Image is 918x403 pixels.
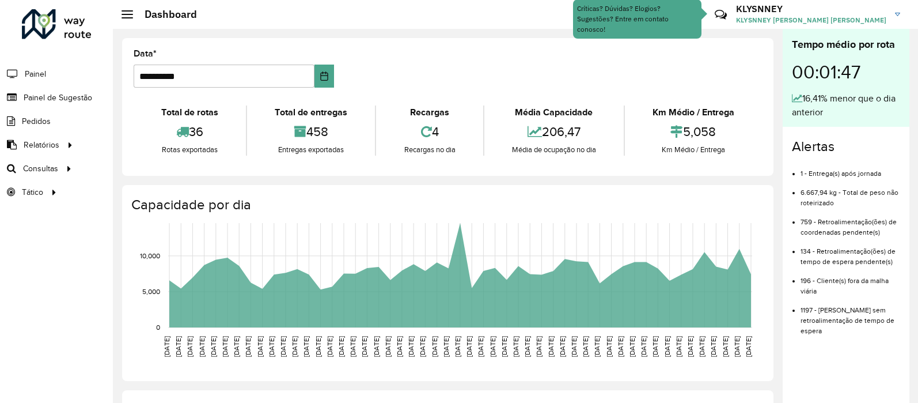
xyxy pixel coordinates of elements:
text: [DATE] [396,336,403,357]
div: Média Capacidade [487,106,621,119]
li: 134 - Retroalimentação(ões) de tempo de espera pendente(s) [801,238,900,267]
text: [DATE] [419,336,426,357]
div: Média de ocupação no dia [487,144,621,156]
h4: Capacidade por dia [131,197,762,213]
a: Contato Rápido [708,2,733,27]
text: [DATE] [210,336,217,357]
span: Consultas [23,163,58,175]
text: [DATE] [268,336,275,357]
div: Total de entregas [250,106,372,119]
span: Tático [22,186,43,198]
text: [DATE] [233,336,240,357]
text: [DATE] [640,336,647,357]
text: [DATE] [582,336,589,357]
text: [DATE] [279,336,287,357]
text: [DATE] [547,336,555,357]
text: [DATE] [593,336,601,357]
text: [DATE] [373,336,380,357]
text: [DATE] [431,336,438,357]
text: [DATE] [745,336,752,357]
text: [DATE] [675,336,682,357]
text: [DATE] [256,336,264,357]
text: [DATE] [710,336,717,357]
button: Choose Date [314,65,334,88]
text: [DATE] [500,336,508,357]
text: [DATE] [175,336,182,357]
span: KLYSNNEY [PERSON_NAME] [PERSON_NAME] [736,15,886,25]
div: Recargas [379,106,480,119]
li: 196 - Cliente(s) fora da malha viária [801,267,900,296]
text: [DATE] [663,336,671,357]
span: Painel [25,68,46,80]
text: [DATE] [326,336,333,357]
div: 206,47 [487,119,621,144]
text: [DATE] [651,336,659,357]
text: [DATE] [349,336,356,357]
text: 5,000 [142,288,160,295]
text: [DATE] [384,336,392,357]
text: [DATE] [337,336,345,357]
text: [DATE] [489,336,496,357]
text: [DATE] [361,336,368,357]
span: Painel de Sugestão [24,92,92,104]
text: [DATE] [163,336,170,357]
li: 6.667,94 kg - Total de peso não roteirizado [801,179,900,208]
div: Rotas exportadas [136,144,243,156]
text: [DATE] [698,336,705,357]
div: Km Médio / Entrega [628,106,759,119]
span: Pedidos [22,115,51,127]
text: [DATE] [221,336,229,357]
li: 759 - Retroalimentação(ões) de coordenadas pendente(s) [801,208,900,238]
div: Tempo médio por rota [792,37,900,52]
h3: KLYSNNEY [736,3,886,14]
div: 5,058 [628,119,759,144]
text: [DATE] [605,336,613,357]
div: 00:01:47 [792,52,900,92]
text: [DATE] [524,336,531,357]
text: [DATE] [512,336,519,357]
text: [DATE] [465,336,473,357]
text: 0 [156,323,160,331]
div: Recargas no dia [379,144,480,156]
div: 4 [379,119,480,144]
text: [DATE] [617,336,624,357]
span: Relatórios [24,139,59,151]
text: [DATE] [407,336,415,357]
text: [DATE] [442,336,450,357]
text: [DATE] [198,336,206,357]
li: 1197 - [PERSON_NAME] sem retroalimentação de tempo de espera [801,296,900,336]
text: [DATE] [477,336,484,357]
text: 10,000 [140,252,160,259]
text: [DATE] [559,336,566,357]
h4: Alertas [792,138,900,155]
h2: Dashboard [133,8,197,21]
label: Data [134,47,157,61]
text: [DATE] [244,336,252,357]
div: 36 [136,119,243,144]
div: 458 [250,119,372,144]
text: [DATE] [291,336,298,357]
text: [DATE] [733,336,741,357]
text: [DATE] [186,336,194,357]
text: [DATE] [628,336,636,357]
text: [DATE] [722,336,729,357]
text: [DATE] [302,336,310,357]
text: [DATE] [454,336,461,357]
div: Entregas exportadas [250,144,372,156]
text: [DATE] [314,336,322,357]
div: 16,41% menor que o dia anterior [792,92,900,119]
text: [DATE] [686,336,694,357]
text: [DATE] [570,336,578,357]
div: Total de rotas [136,106,243,119]
text: [DATE] [535,336,543,357]
div: Km Médio / Entrega [628,144,759,156]
li: 1 - Entrega(s) após jornada [801,160,900,179]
